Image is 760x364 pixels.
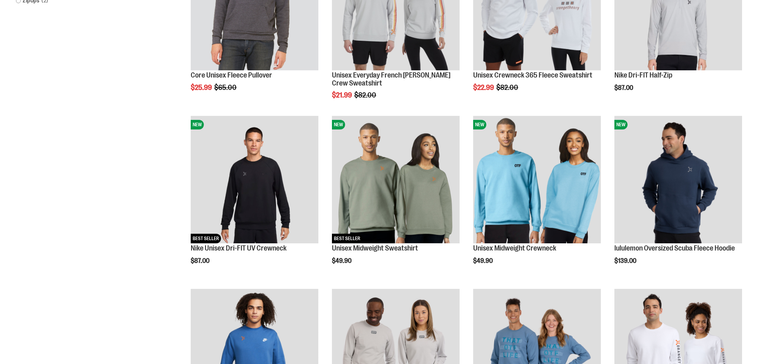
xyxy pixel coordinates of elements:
span: $87.00 [191,257,211,265]
span: BEST SELLER [332,234,362,243]
span: NEW [614,120,628,129]
span: NEW [473,120,486,129]
div: product [187,112,322,285]
a: Unisex Midweight Crewneck [473,244,556,252]
span: $65.00 [214,84,238,91]
span: $87.00 [614,84,634,91]
a: lululemon Oversized Scuba Fleece HoodieNEW [614,116,742,245]
span: $139.00 [614,257,638,265]
a: lululemon Oversized Scuba Fleece Hoodie [614,244,735,252]
span: $82.00 [354,91,377,99]
span: BEST SELLER [191,234,221,243]
span: NEW [332,120,345,129]
a: Unisex Midweight SweatshirtNEWBEST SELLER [332,116,460,245]
div: product [469,112,605,285]
span: $22.99 [473,84,495,91]
a: Unisex Midweight Sweatshirt [332,244,418,252]
span: $21.99 [332,91,353,99]
div: product [328,112,464,285]
a: Nike Unisex Dri-FIT UV CrewneckNEWBEST SELLER [191,116,318,245]
span: NEW [191,120,204,129]
span: $49.90 [332,257,353,265]
span: $25.99 [191,84,213,91]
img: Unisex Midweight Crewneck [473,116,601,244]
a: Unisex Midweight CrewneckNEW [473,116,601,245]
img: Unisex Midweight Sweatshirt [332,116,460,244]
img: lululemon Oversized Scuba Fleece Hoodie [614,116,742,244]
a: Unisex Everyday French [PERSON_NAME] Crew Sweatshirt [332,71,450,87]
a: Unisex Crewneck 365 Fleece Sweatshirt [473,71,592,79]
span: $82.00 [496,84,519,91]
a: Nike Dri-FIT Half-Zip [614,71,672,79]
span: $49.90 [473,257,494,265]
img: Nike Unisex Dri-FIT UV Crewneck [191,116,318,244]
a: Core Unisex Fleece Pullover [191,71,272,79]
div: product [610,112,746,285]
a: Nike Unisex Dri-FIT UV Crewneck [191,244,286,252]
